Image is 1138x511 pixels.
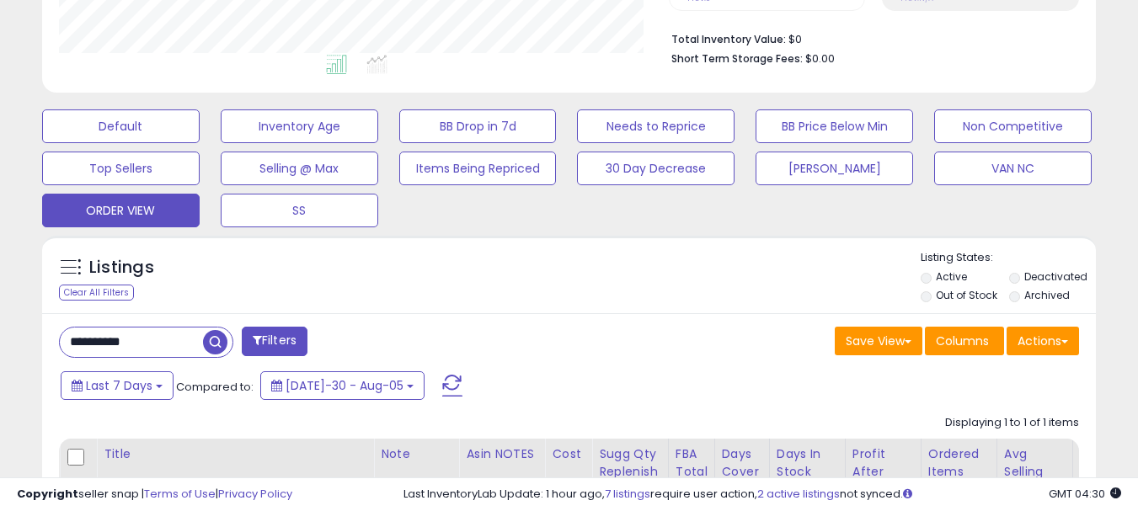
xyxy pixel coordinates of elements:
div: FBA Total Qty [676,445,708,498]
div: Ordered Items [928,445,990,481]
label: Archived [1024,288,1070,302]
button: BB Price Below Min [756,109,913,143]
label: Out of Stock [936,288,997,302]
button: BB Drop in 7d [399,109,557,143]
th: Please note that this number is a calculation based on your required days of coverage and your ve... [592,439,669,505]
button: Top Sellers [42,152,200,185]
span: Last 7 Days [86,377,152,394]
button: Needs to Reprice [577,109,735,143]
th: CSV column name: cust_attr_1_ Asin NOTES [459,439,545,505]
button: Inventory Age [221,109,378,143]
div: seller snap | | [17,487,292,503]
b: Short Term Storage Fees: [671,51,803,66]
button: Items Being Repriced [399,152,557,185]
a: 2 active listings [757,486,840,502]
button: ORDER VIEW [42,194,200,227]
a: 7 listings [605,486,650,502]
span: Columns [936,333,989,349]
a: Privacy Policy [218,486,292,502]
li: $0 [671,28,1066,48]
span: Compared to: [176,379,254,395]
span: 2025-08-13 04:30 GMT [1049,486,1121,502]
div: Title [104,445,366,463]
button: Columns [925,327,1004,355]
button: Filters [242,327,307,356]
div: Clear All Filters [59,285,134,301]
div: Profit After Returns [852,445,914,498]
p: Listing States: [921,250,1096,266]
span: [DATE]-30 - Aug-05 [286,377,403,394]
button: Selling @ Max [221,152,378,185]
div: Days In Stock [777,445,838,481]
div: Sugg Qty Replenish [599,445,661,481]
div: Displaying 1 to 1 of 1 items [945,415,1079,431]
button: [DATE]-30 - Aug-05 [260,371,425,400]
a: Terms of Use [144,486,216,502]
div: Last InventoryLab Update: 1 hour ago, require user action, not synced. [403,487,1121,503]
button: Default [42,109,200,143]
button: Save View [835,327,922,355]
b: Total Inventory Value: [671,32,786,46]
div: Days Cover [722,445,762,481]
button: 30 Day Decrease [577,152,735,185]
label: Deactivated [1024,269,1087,284]
div: Note [381,445,451,463]
div: Avg Selling Price [1004,445,1066,498]
h5: Listings [89,256,154,279]
button: VAN NC [934,152,1092,185]
button: Actions [1007,327,1079,355]
button: Last 7 Days [61,371,174,400]
button: SS [221,194,378,227]
button: Non Competitive [934,109,1092,143]
label: Active [936,269,967,284]
div: Cost [552,445,585,463]
span: $0.00 [805,51,835,67]
div: Asin NOTES [466,445,537,463]
button: [PERSON_NAME] [756,152,913,185]
strong: Copyright [17,486,78,502]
